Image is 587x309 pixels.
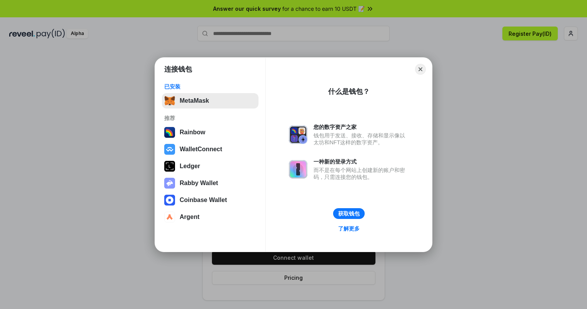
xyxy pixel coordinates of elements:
button: Argent [162,209,258,225]
img: svg+xml,%3Csvg%20width%3D%2228%22%20height%3D%2228%22%20viewBox%3D%220%200%2028%2028%22%20fill%3D... [164,144,175,155]
div: 获取钱包 [338,210,360,217]
div: 推荐 [164,115,256,122]
img: svg+xml,%3Csvg%20xmlns%3D%22http%3A%2F%2Fwww.w3.org%2F2000%2Fsvg%22%20width%3D%2228%22%20height%3... [164,161,175,172]
div: Rainbow [180,129,205,136]
button: Ledger [162,159,258,174]
img: svg+xml,%3Csvg%20xmlns%3D%22http%3A%2F%2Fwww.w3.org%2F2000%2Fsvg%22%20fill%3D%22none%22%20viewBox... [289,125,307,144]
img: svg+xml,%3Csvg%20width%3D%2228%22%20height%3D%2228%22%20viewBox%3D%220%200%2028%2028%22%20fill%3D... [164,212,175,222]
img: svg+xml,%3Csvg%20xmlns%3D%22http%3A%2F%2Fwww.w3.org%2F2000%2Fsvg%22%20fill%3D%22none%22%20viewBox... [164,178,175,189]
div: 一种新的登录方式 [314,158,409,165]
div: 而不是在每个网站上创建新的账户和密码，只需连接您的钱包。 [314,167,409,180]
div: MetaMask [180,97,209,104]
div: Argent [180,214,200,220]
a: 了解更多 [334,224,364,234]
img: svg+xml,%3Csvg%20fill%3D%22none%22%20height%3D%2233%22%20viewBox%3D%220%200%2035%2033%22%20width%... [164,95,175,106]
h1: 连接钱包 [164,65,192,74]
div: 了解更多 [338,225,360,232]
div: 什么是钱包？ [328,87,370,96]
button: WalletConnect [162,142,258,157]
img: svg+xml,%3Csvg%20xmlns%3D%22http%3A%2F%2Fwww.w3.org%2F2000%2Fsvg%22%20fill%3D%22none%22%20viewBox... [289,160,307,179]
button: MetaMask [162,93,258,109]
div: Ledger [180,163,200,170]
img: svg+xml,%3Csvg%20width%3D%2228%22%20height%3D%2228%22%20viewBox%3D%220%200%2028%2028%22%20fill%3D... [164,195,175,205]
button: Coinbase Wallet [162,192,258,208]
div: WalletConnect [180,146,222,153]
button: Rainbow [162,125,258,140]
img: svg+xml,%3Csvg%20width%3D%22120%22%20height%3D%22120%22%20viewBox%3D%220%200%20120%20120%22%20fil... [164,127,175,138]
button: Rabby Wallet [162,175,258,191]
div: 已安装 [164,83,256,90]
div: Coinbase Wallet [180,197,227,204]
button: 获取钱包 [333,208,365,219]
div: 钱包用于发送、接收、存储和显示像以太坊和NFT这样的数字资产。 [314,132,409,146]
button: Close [415,64,426,75]
div: Rabby Wallet [180,180,218,187]
div: 您的数字资产之家 [314,124,409,130]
